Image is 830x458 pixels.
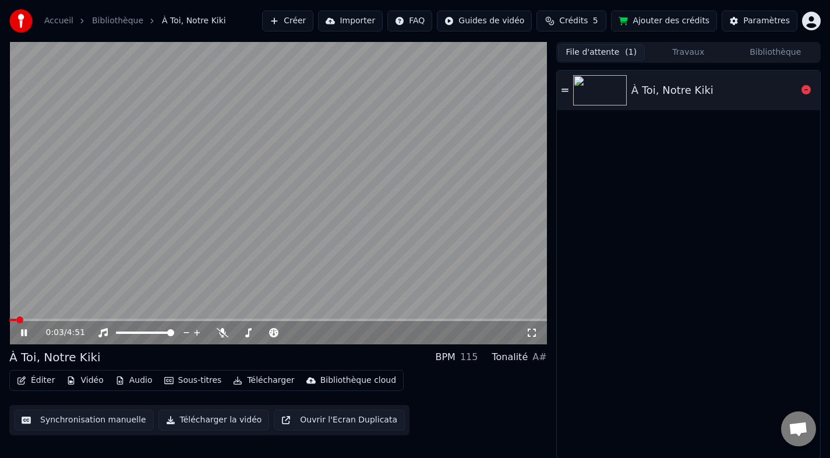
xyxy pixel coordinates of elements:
div: / [46,327,74,339]
div: A# [532,350,546,364]
a: Ouvrir le chat [781,411,816,446]
span: Crédits [559,15,588,27]
div: BPM [435,350,455,364]
button: Bibliothèque [732,44,819,61]
a: Bibliothèque [92,15,143,27]
button: Guides de vidéo [437,10,532,31]
button: FAQ [387,10,432,31]
span: 5 [593,15,598,27]
button: Travaux [645,44,732,61]
div: Paramètres [743,15,790,27]
span: ( 1 ) [625,47,637,58]
button: Vidéo [62,372,108,389]
button: File d'attente [558,44,645,61]
button: Audio [111,372,157,389]
div: À Toi, Notre Kiki [631,82,714,98]
button: Ouvrir l'Ecran Duplicata [274,410,405,431]
a: Accueil [44,15,73,27]
button: Paramètres [722,10,797,31]
button: Sous-titres [160,372,227,389]
img: youka [9,9,33,33]
button: Crédits5 [536,10,606,31]
button: Synchronisation manuelle [14,410,154,431]
button: Éditer [12,372,59,389]
button: Ajouter des crédits [611,10,717,31]
button: Importer [318,10,383,31]
button: Télécharger la vidéo [158,410,270,431]
nav: breadcrumb [44,15,226,27]
span: 0:03 [46,327,64,339]
span: À Toi, Notre Kiki [162,15,226,27]
div: 115 [460,350,478,364]
button: Télécharger [228,372,299,389]
span: 4:51 [67,327,85,339]
div: Bibliothèque cloud [320,375,396,386]
div: À Toi, Notre Kiki [9,349,101,365]
div: Tonalité [492,350,528,364]
button: Créer [262,10,313,31]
